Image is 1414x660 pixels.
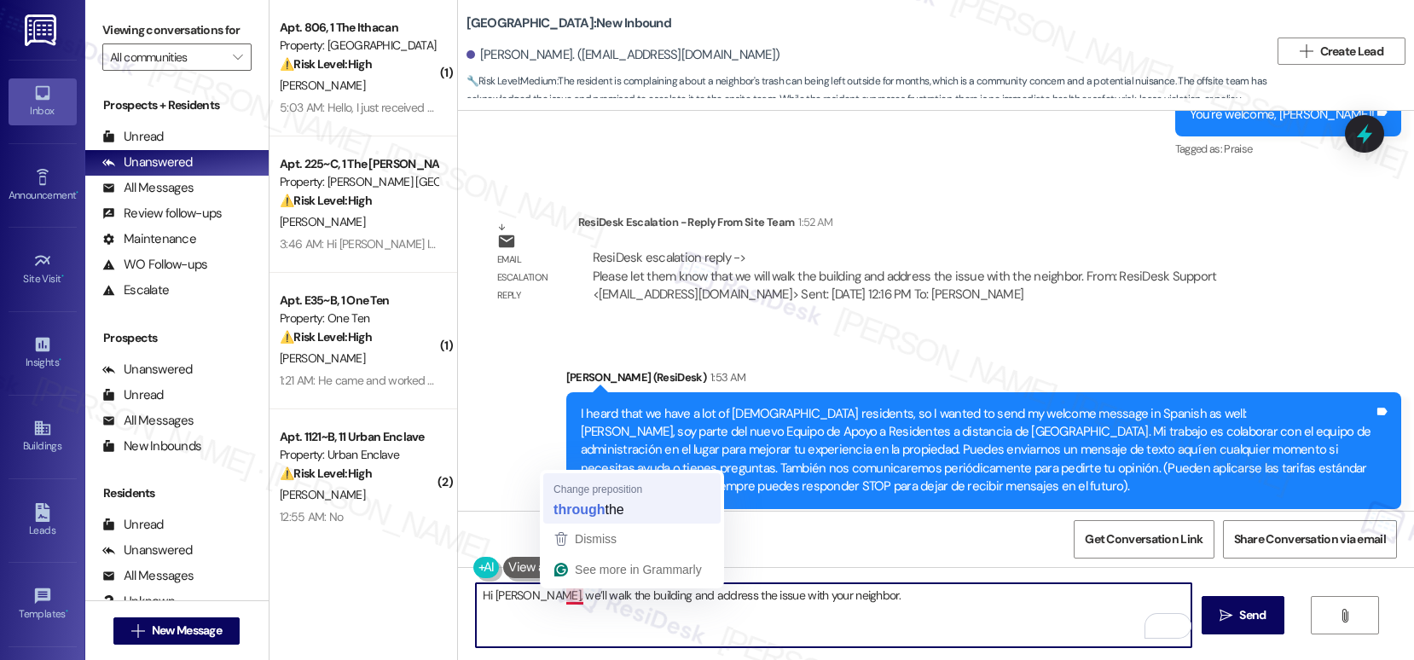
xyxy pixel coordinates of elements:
[102,179,194,197] div: All Messages
[102,412,194,430] div: All Messages
[85,96,269,114] div: Prospects + Residents
[85,484,269,502] div: Residents
[102,205,222,223] div: Review follow-ups
[280,509,344,524] div: 12:55 AM: No
[593,249,1217,303] div: ResiDesk escalation reply -> Please let them know that we will walk the building and address the ...
[9,246,77,292] a: Site Visit •
[1190,106,1375,124] div: You're welcome, [PERSON_NAME]!
[280,310,438,327] div: Property: One Ten
[152,622,222,640] span: New Message
[61,270,64,282] span: •
[1300,44,1313,58] i: 
[581,405,1374,496] div: I heard that we have a lot of [DEMOGRAPHIC_DATA] residents, so I wanted to send my welcome messag...
[794,213,832,231] div: 1:52 AM
[66,605,68,617] span: •
[102,437,201,455] div: New Inbounds
[1202,596,1284,634] button: Send
[280,487,365,502] span: [PERSON_NAME]
[110,43,224,71] input: All communities
[280,428,438,446] div: Apt. 1121~B, 11 Urban Enclave
[131,624,144,638] i: 
[280,56,372,72] strong: ⚠️ Risk Level: High
[102,128,164,146] div: Unread
[1074,520,1214,559] button: Get Conversation Link
[59,354,61,366] span: •
[102,541,193,559] div: Unanswered
[280,193,372,208] strong: ⚠️ Risk Level: High
[280,373,799,388] div: 1:21 AM: He came and worked on some stuff last week but it's still not on yet so I'm not sure if ...
[280,236,919,252] div: 3:46 AM: Hi [PERSON_NAME] I hope all is well just wanted to check in to see if you had any update...
[102,17,252,43] label: Viewing conversations for
[467,14,671,32] b: [GEOGRAPHIC_DATA]: New Inbound
[280,19,438,37] div: Apt. 806, 1 The Ithacan
[1220,609,1232,622] i: 
[9,582,77,628] a: Templates •
[280,214,365,229] span: [PERSON_NAME]
[9,414,77,460] a: Buildings
[280,329,372,344] strong: ⚠️ Risk Level: High
[280,155,438,173] div: Apt. 225~C, 1 The [PERSON_NAME] St. [PERSON_NAME]
[1239,606,1266,624] span: Send
[1278,38,1405,65] button: Create Lead
[467,72,1269,127] span: : The resident is complaining about a neighbor's trash can being left outside for months, which i...
[1223,520,1397,559] button: Share Conversation via email
[102,230,196,248] div: Maintenance
[102,281,169,299] div: Escalate
[280,466,372,481] strong: ⚠️ Risk Level: High
[566,368,1401,392] div: [PERSON_NAME] (ResiDesk)
[102,153,193,171] div: Unanswered
[497,251,564,305] div: Email escalation reply
[1175,136,1402,161] div: Tagged as:
[280,446,438,464] div: Property: Urban Enclave
[76,187,78,199] span: •
[578,213,1318,237] div: ResiDesk Escalation - Reply From Site Team
[566,509,1401,534] div: Tagged as:
[280,292,438,310] div: Apt. E35~B, 1 One Ten
[102,256,207,274] div: WO Follow-ups
[280,78,365,93] span: [PERSON_NAME]
[280,173,438,191] div: Property: [PERSON_NAME] [GEOGRAPHIC_DATA][PERSON_NAME]
[1338,609,1351,622] i: 
[113,617,240,645] button: New Message
[1085,530,1202,548] span: Get Conversation Link
[102,593,175,611] div: Unknown
[280,350,365,366] span: [PERSON_NAME]
[9,330,77,376] a: Insights •
[102,516,164,534] div: Unread
[1234,530,1386,548] span: Share Conversation via email
[9,498,77,544] a: Leads
[9,78,77,124] a: Inbox
[102,386,164,404] div: Unread
[280,37,438,55] div: Property: [GEOGRAPHIC_DATA]
[1320,43,1383,61] span: Create Lead
[476,583,1191,647] textarea: To enrich screen reader interactions, please activate Accessibility in Grammarly extension settings
[233,50,242,64] i: 
[102,361,193,379] div: Unanswered
[280,100,1217,115] div: 5:03 AM: Hello, I just received another bill from Clear Charge re: utilities. Again, I thought ut...
[467,74,557,88] strong: 🔧 Risk Level: Medium
[85,329,269,347] div: Prospects
[25,14,60,46] img: ResiDesk Logo
[102,567,194,585] div: All Messages
[706,368,745,386] div: 1:53 AM
[467,46,780,64] div: [PERSON_NAME]. ([EMAIL_ADDRESS][DOMAIN_NAME])
[1224,142,1252,156] span: Praise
